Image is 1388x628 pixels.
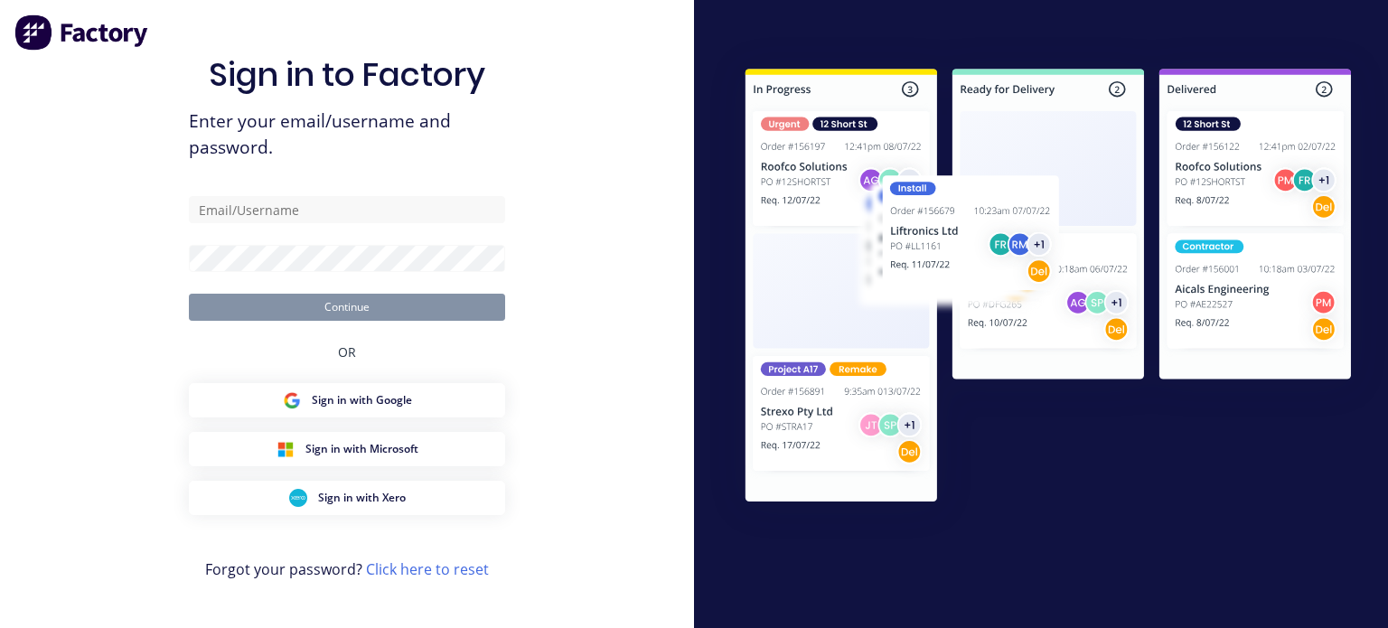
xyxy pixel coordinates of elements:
input: Email/Username [189,196,505,223]
img: Xero Sign in [289,489,307,507]
button: Microsoft Sign inSign in with Microsoft [189,432,505,466]
button: Google Sign inSign in with Google [189,383,505,417]
h1: Sign in to Factory [209,55,485,94]
img: Factory [14,14,150,51]
button: Xero Sign inSign in with Xero [189,481,505,515]
span: Enter your email/username and password. [189,108,505,161]
span: Sign in with Xero [318,490,406,506]
span: Forgot your password? [205,558,489,580]
div: OR [338,321,356,383]
img: Sign in [708,35,1388,542]
span: Sign in with Microsoft [305,441,418,457]
img: Microsoft Sign in [277,440,295,458]
span: Sign in with Google [312,392,412,408]
a: Click here to reset [366,559,489,579]
img: Google Sign in [283,391,301,409]
button: Continue [189,294,505,321]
